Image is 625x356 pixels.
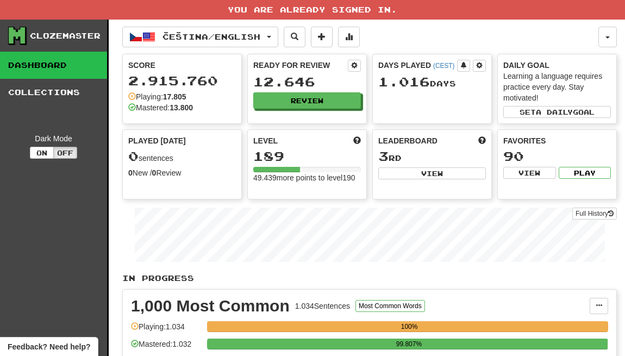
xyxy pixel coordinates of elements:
[163,92,186,101] strong: 17.805
[433,62,455,70] a: (CEST)
[295,301,350,311] div: 1.034 Sentences
[253,149,361,163] div: 189
[536,108,573,116] span: a daily
[503,135,611,146] div: Favorites
[8,341,90,352] span: Open feedback widget
[355,300,425,312] button: Most Common Words
[378,148,389,164] span: 3
[8,133,99,144] div: Dark Mode
[210,339,607,349] div: 99.807%
[253,135,278,146] span: Level
[122,273,617,284] p: In Progress
[338,27,360,47] button: More stats
[30,147,54,159] button: On
[128,60,236,71] div: Score
[353,135,361,146] span: Score more points to level up
[311,27,333,47] button: Add sentence to collection
[131,298,290,314] div: 1,000 Most Common
[128,149,236,164] div: sentences
[128,102,193,113] div: Mastered:
[122,27,278,47] button: Čeština/English
[128,135,186,146] span: Played [DATE]
[253,92,361,109] button: Review
[128,167,236,178] div: New / Review
[478,135,486,146] span: This week in points, UTC
[503,149,611,163] div: 90
[503,60,611,71] div: Daily Goal
[253,172,361,183] div: 49.439 more points to level 190
[128,168,133,177] strong: 0
[128,74,236,88] div: 2.915.760
[378,60,457,71] div: Days Played
[253,60,348,71] div: Ready for Review
[210,321,608,332] div: 100%
[128,91,186,102] div: Playing:
[378,135,437,146] span: Leaderboard
[152,168,157,177] strong: 0
[572,208,617,220] a: Full History
[128,148,139,164] span: 0
[378,75,486,89] div: Day s
[170,103,193,112] strong: 13.800
[53,147,77,159] button: Off
[378,149,486,164] div: rd
[131,321,202,339] div: Playing: 1.034
[253,75,361,89] div: 12.646
[30,30,101,41] div: Clozemaster
[503,106,611,118] button: Seta dailygoal
[559,167,611,179] button: Play
[378,167,486,179] button: View
[162,32,260,41] span: Čeština / English
[503,167,556,179] button: View
[284,27,305,47] button: Search sentences
[378,74,430,89] span: 1.016
[503,71,611,103] div: Learning a language requires practice every day. Stay motivated!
